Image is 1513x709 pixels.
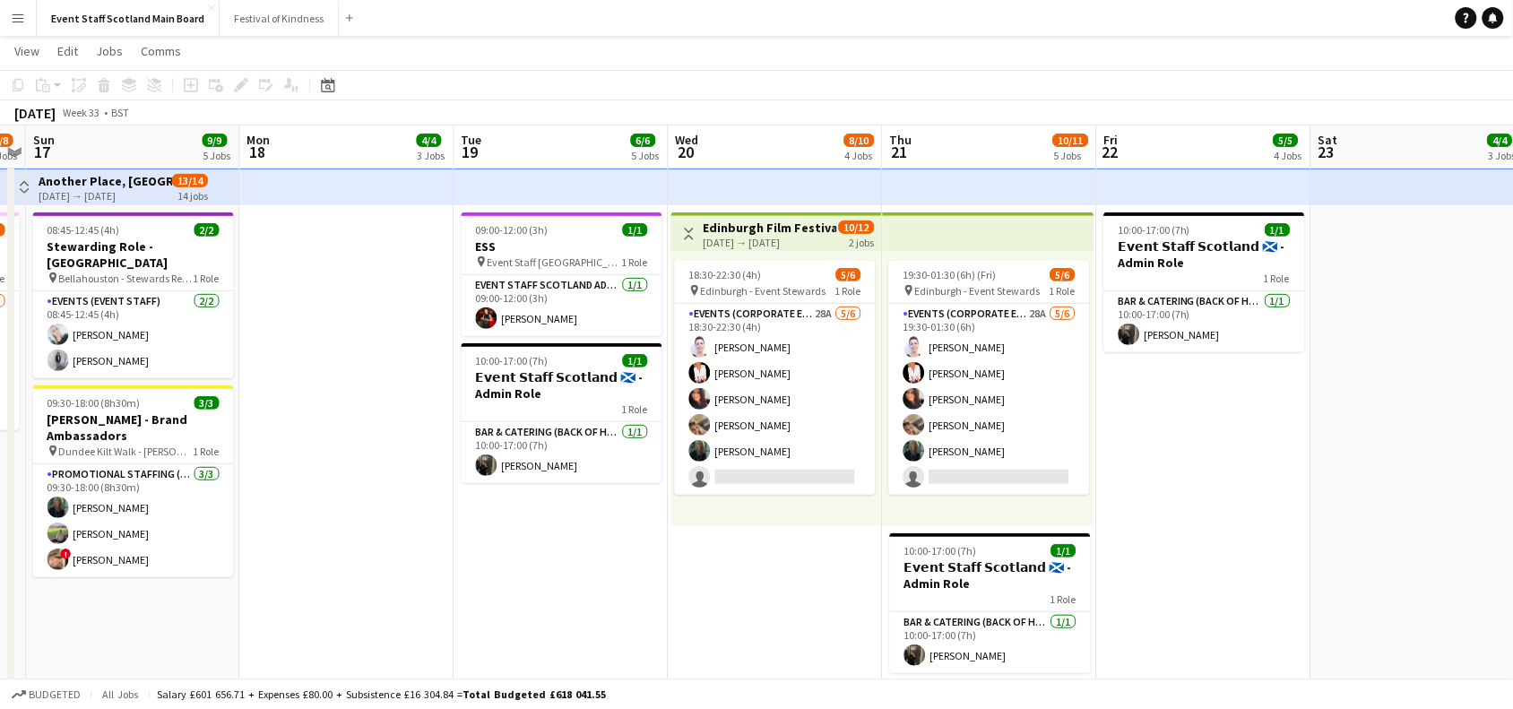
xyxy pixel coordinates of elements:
[134,39,188,63] a: Comms
[220,1,339,36] button: Festival of Kindness
[14,104,56,122] div: [DATE]
[9,685,83,705] button: Budgeted
[157,687,606,701] div: Salary £601 656.71 + Expenses £80.00 + Subsistence £16 304.84 =
[141,43,181,59] span: Comms
[463,687,606,701] span: Total Budgeted £618 041.55
[50,39,85,63] a: Edit
[37,1,220,36] button: Event Staff Scotland Main Board
[7,39,47,63] a: View
[99,687,142,701] span: All jobs
[89,39,130,63] a: Jobs
[96,43,123,59] span: Jobs
[59,106,104,119] span: Week 33
[29,688,81,701] span: Budgeted
[57,43,78,59] span: Edit
[111,106,129,119] div: BST
[14,43,39,59] span: View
